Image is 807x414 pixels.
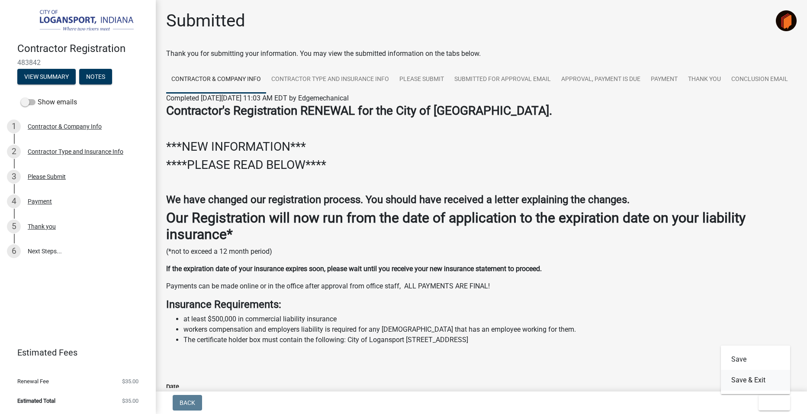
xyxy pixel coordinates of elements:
div: Thank you [28,223,56,230]
label: Date [166,384,179,390]
p: Payments can be made online or in the office after approval from office staff, ALL PAYMENTS ARE F... [166,281,797,291]
button: Exit [759,395,790,411]
h1: Submitted [166,10,245,31]
div: Exit [721,346,790,394]
div: 1 [7,120,21,133]
div: 3 [7,170,21,184]
strong: Contractor's Registration RENEWAL for the City of [GEOGRAPHIC_DATA]. [166,103,552,118]
h4: Contractor Registration [17,42,149,55]
li: The certificate holder box must contain the following: City of Logansport [STREET_ADDRESS] [183,335,797,345]
button: Back [173,395,202,411]
strong: Our Registration will now run from the date of application to the expiration date on your liabili... [166,210,746,243]
label: Show emails [21,97,77,107]
button: Save [721,349,790,370]
a: Contractor Type and Insurance Info [266,66,394,94]
a: Estimated Fees [7,344,142,361]
button: View Summary [17,69,76,84]
span: $35.00 [122,398,138,404]
div: Thank you for submitting your information. You may view the submitted information on the tabs below. [166,49,797,59]
a: Thank you [683,66,726,94]
button: Notes [79,69,112,84]
a: Please Submit [394,66,449,94]
a: Conclusion Email [726,66,793,94]
button: Save & Exit [721,370,790,391]
a: SUBMITTED FOR APPROVAL EMAIL [449,66,556,94]
span: Back [180,399,195,406]
p: (*not to exceed a 12 month period) [166,246,797,257]
wm-modal-confirm: Summary [17,74,76,81]
li: workers compensation and employers liability is required for any [DEMOGRAPHIC_DATA] that has an e... [183,324,797,335]
div: Please Submit [28,174,66,180]
span: Renewal Fee [17,378,49,384]
div: 2 [7,145,21,158]
span: Exit [765,399,778,406]
strong: Insurance Requirements: [166,298,281,310]
span: 483842 [17,58,138,67]
li: at least $500,000 in commercial liability insurance [183,314,797,324]
div: Payment [28,198,52,204]
span: $35.00 [122,378,138,384]
div: Contractor & Company Info [28,123,102,129]
a: Approval, payment is due [556,66,646,94]
img: City of Logansport, Indiana [17,9,142,33]
wm-modal-confirm: Notes [79,74,112,81]
div: 5 [7,220,21,233]
div: 6 [7,244,21,258]
a: Payment [646,66,683,94]
div: Contractor Type and Insurance Info [28,149,123,155]
span: Estimated Total [17,398,55,404]
div: 4 [7,194,21,208]
span: Completed [DATE][DATE] 11:03 AM EDT by Edgemechanical [166,94,349,102]
a: Contractor & Company Info [166,66,266,94]
strong: We have changed our registration process. You should have received a letter explaining the changes. [166,194,630,206]
strong: If the expiration date of your insurance expires soon, please wait until you receive your new ins... [166,265,542,273]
